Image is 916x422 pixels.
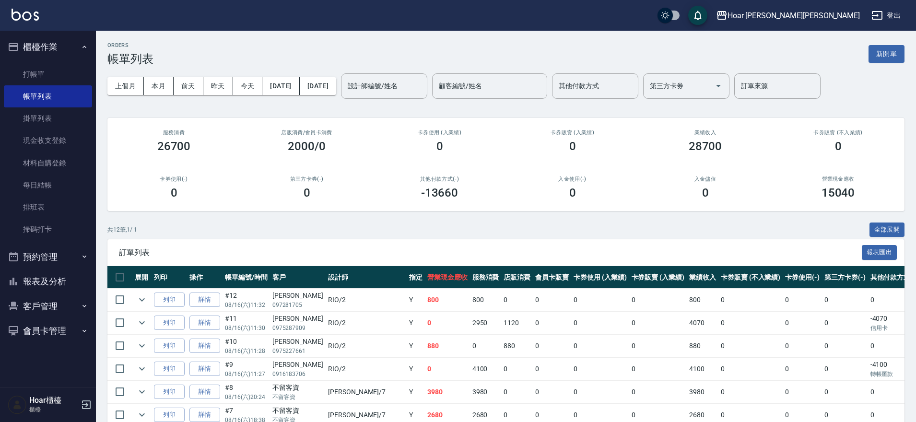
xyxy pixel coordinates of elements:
button: 昨天 [203,77,233,95]
a: 詳情 [189,293,220,307]
td: 0 [425,358,470,380]
button: 會員卡管理 [4,318,92,343]
h3: 2000/0 [288,140,326,153]
td: 0 [501,358,533,380]
p: 08/16 (六) 11:32 [225,301,268,309]
h5: Hoar櫃檯 [29,396,78,405]
p: 櫃檯 [29,405,78,414]
button: [DATE] [262,77,299,95]
td: 880 [501,335,533,357]
td: 0 [629,381,687,403]
a: 現金收支登錄 [4,129,92,152]
td: 0 [718,312,783,334]
td: 4100 [687,358,718,380]
h3: 15040 [822,186,855,199]
td: #12 [223,289,270,311]
button: 列印 [154,362,185,376]
td: 0 [533,381,571,403]
h2: 店販消費 /會員卡消費 [252,129,362,136]
td: 0 [571,335,629,357]
p: 0975227661 [272,347,323,355]
p: 08/16 (六) 11:27 [225,370,268,378]
button: 列印 [154,385,185,399]
a: 掃碼打卡 [4,218,92,240]
h2: 卡券使用 (入業績) [385,129,494,136]
td: 0 [629,335,687,357]
h3: 26700 [157,140,191,153]
td: 3980 [470,381,502,403]
a: 詳情 [189,362,220,376]
a: 報表匯出 [862,247,897,257]
td: 800 [687,289,718,311]
td: RIO /2 [326,358,407,380]
img: Person [8,395,27,414]
th: 帳單編號/時間 [223,266,270,289]
td: 0 [822,312,868,334]
td: 0 [571,289,629,311]
button: 前天 [174,77,203,95]
td: 800 [470,289,502,311]
div: 不留客資 [272,406,323,416]
td: 880 [425,335,470,357]
h2: 入金使用(-) [517,176,627,182]
td: Y [407,289,425,311]
th: 營業現金應收 [425,266,470,289]
td: 0 [533,289,571,311]
h3: 0 [436,140,443,153]
td: RIO /2 [326,335,407,357]
a: 每日結帳 [4,174,92,196]
td: 0 [571,381,629,403]
h2: 卡券販賣 (入業績) [517,129,627,136]
h3: 28700 [689,140,722,153]
button: 列印 [154,316,185,330]
td: 0 [533,335,571,357]
td: 880 [687,335,718,357]
h3: 服務消費 [119,129,229,136]
th: 設計師 [326,266,407,289]
th: 卡券使用 (入業績) [571,266,629,289]
button: expand row [135,339,149,353]
td: #10 [223,335,270,357]
td: 3980 [425,381,470,403]
a: 帳單列表 [4,85,92,107]
td: #8 [223,381,270,403]
button: 預約管理 [4,245,92,270]
td: [PERSON_NAME] /7 [326,381,407,403]
button: expand row [135,316,149,330]
p: 不留客資 [272,393,323,401]
td: #11 [223,312,270,334]
td: 0 [783,381,822,403]
button: save [688,6,707,25]
h2: ORDERS [107,42,153,48]
button: 上個月 [107,77,144,95]
p: 08/16 (六) 11:30 [225,324,268,332]
a: 詳情 [189,316,220,330]
div: [PERSON_NAME] [272,360,323,370]
a: 材料自購登錄 [4,152,92,174]
td: 0 [783,289,822,311]
button: 本月 [144,77,174,95]
button: expand row [135,385,149,399]
h2: 卡券販賣 (不入業績) [783,129,893,136]
p: 08/16 (六) 11:28 [225,347,268,355]
th: 業績收入 [687,266,718,289]
td: RIO /2 [326,312,407,334]
th: 卡券販賣 (不入業績) [718,266,783,289]
td: 0 [533,312,571,334]
td: 4100 [470,358,502,380]
td: 0 [783,335,822,357]
h2: 營業現金應收 [783,176,893,182]
h2: 第三方卡券(-) [252,176,362,182]
div: [PERSON_NAME] [272,337,323,347]
button: 全部展開 [869,223,905,237]
div: 不留客資 [272,383,323,393]
button: 今天 [233,77,263,95]
td: 3980 [687,381,718,403]
td: 0 [629,289,687,311]
button: 客戶管理 [4,294,92,319]
div: [PERSON_NAME] [272,314,323,324]
p: 097281705 [272,301,323,309]
p: 0916183706 [272,370,323,378]
h3: -13660 [421,186,458,199]
th: 展開 [132,266,152,289]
